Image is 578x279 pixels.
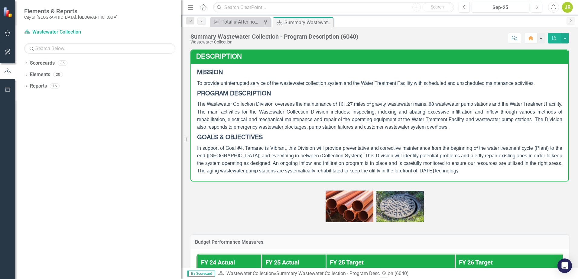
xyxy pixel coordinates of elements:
div: 20 [53,72,63,77]
img: sewer-3305945_640.jpg [376,191,424,222]
div: Total # After hours emergency Call Outs [222,18,261,26]
input: Search Below... [24,43,175,54]
button: JR [562,2,573,13]
h3: Description [196,53,565,60]
div: 16 [50,83,60,88]
div: » [218,270,421,277]
span: Search [431,5,444,9]
span: The Wastewater Collection Division oversees the maintenance of 161.27 miles of gravity wastewater... [197,102,562,130]
a: Reports [30,83,47,90]
input: Search ClearPoint... [213,2,454,13]
a: Elements [30,71,50,78]
strong: GOALS & OBJECTIVES [197,135,263,141]
a: Wastewater Collection [24,29,100,36]
span: By Scorecard [187,271,215,277]
a: Scorecards [30,60,55,67]
div: Summary Wastewater Collection - Program Description (6040) [284,19,332,26]
strong: MISSION [197,70,223,76]
span: Elements & Reports [24,8,118,15]
img: sewer-pipes-2259514_640.jpg [326,191,373,222]
span: In support of Goal #4, Tamarac is Vibrant, this Division will provide preventative and corrective... [197,146,562,174]
div: Sep-25 [474,4,527,11]
a: Total # After hours emergency Call Outs [212,18,261,26]
h3: Budget Performance Measures [195,239,564,245]
a: Wastewater Collection [226,271,274,276]
div: Summary Wastewater Collection - Program Description (6040) [190,33,358,40]
button: Search [422,3,453,11]
div: Open Intercom Messenger [557,258,572,273]
span: To provide uninterrupted service of the wastewater collection system and the Water Treatment Faci... [197,81,535,86]
div: 86 [58,61,67,66]
div: Summary Wastewater Collection - Program Description (6040) [276,271,409,276]
img: ClearPoint Strategy [3,7,14,17]
div: Wastewater Collection [190,40,358,44]
small: City of [GEOGRAPHIC_DATA], [GEOGRAPHIC_DATA] [24,15,118,20]
strong: PROGRAM DESCRIPTION [197,91,271,97]
button: Sep-25 [472,2,529,13]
